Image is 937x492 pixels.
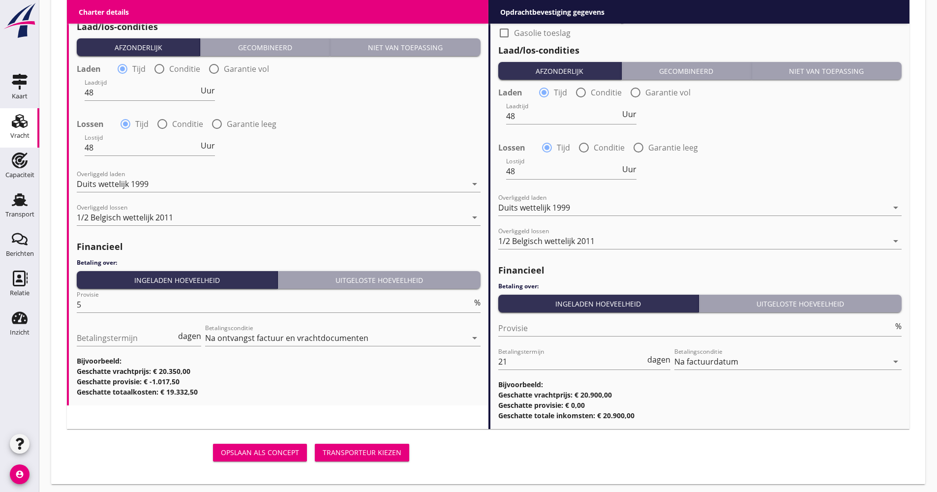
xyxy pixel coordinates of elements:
div: Uitgeloste hoeveelheid [282,275,477,285]
input: Lostijd [506,163,620,179]
div: Capaciteit [5,172,34,178]
label: Conditie [172,119,203,129]
h3: Geschatte vrachtprijs: € 20.900,00 [498,390,902,400]
label: Stremming/ijstoeslag [514,0,593,10]
label: Tijd [557,143,570,153]
label: Gasolie toeslag [514,28,571,38]
img: logo-small.a267ee39.svg [2,2,37,39]
label: Garantie leeg [648,143,698,153]
div: Ingeladen hoeveelheid [502,299,695,309]
i: arrow_drop_down [469,332,481,344]
div: Berichten [6,250,34,257]
div: % [893,322,902,330]
button: Gecombineerd [622,62,752,80]
button: Opslaan als concept [213,444,307,461]
div: Gecombineerd [204,42,326,53]
h2: Financieel [498,264,902,277]
input: Betalingstermijn [498,354,646,369]
label: Onder voorbehoud van voorgaande reis [514,14,664,24]
div: Gecombineerd [626,66,747,76]
h2: Laad/los-condities [498,44,902,57]
div: 1/2 Belgisch wettelijk 2011 [77,213,173,222]
button: Ingeladen hoeveelheid [498,295,699,312]
div: 1/2 Belgisch wettelijk 2011 [498,237,595,246]
span: Uur [622,165,636,173]
div: Opslaan als concept [221,447,299,458]
h4: Betaling over: [77,258,481,267]
div: Uitgeloste hoeveelheid [703,299,898,309]
div: Duits wettelijk 1999 [498,203,570,212]
span: Uur [201,87,215,94]
h3: Bijvoorbeeld: [498,379,902,390]
label: Tijd [135,119,149,129]
span: Uur [622,110,636,118]
i: arrow_drop_down [890,235,902,247]
div: dagen [645,356,670,364]
input: Laadtijd [506,108,620,124]
h3: Geschatte provisie: € 0,00 [498,400,902,410]
strong: Lossen [77,119,104,129]
h2: Laad/los-condities [77,20,481,33]
button: Afzonderlijk [77,38,200,56]
label: Garantie vol [645,88,691,97]
i: arrow_drop_down [890,202,902,214]
h3: Geschatte totale inkomsten: € 20.900,00 [498,410,902,421]
div: Duits wettelijk 1999 [77,180,149,188]
label: Gasolie toeslag [92,4,149,14]
h4: Betaling over: [498,282,902,291]
div: Afzonderlijk [81,42,196,53]
input: Lostijd [85,140,199,155]
input: Provisie [77,297,472,312]
div: Transporteur kiezen [323,447,401,458]
div: Relatie [10,290,30,296]
button: Uitgeloste hoeveelheid [278,271,481,289]
label: Conditie [169,64,200,74]
label: Tijd [132,64,146,74]
button: Ingeladen hoeveelheid [77,271,278,289]
div: Niet van toepassing [334,42,476,53]
button: Niet van toepassing [330,38,480,56]
h2: Financieel [77,240,481,253]
div: dagen [176,332,201,340]
strong: Lossen [498,143,525,153]
label: Conditie [591,88,622,97]
label: Tijd [554,88,567,97]
div: Na factuurdatum [674,357,738,366]
button: Niet van toepassing [752,62,902,80]
input: Laadtijd [85,85,199,100]
button: Transporteur kiezen [315,444,409,461]
strong: Laden [498,88,522,97]
div: Inzicht [10,329,30,336]
label: Conditie [594,143,625,153]
div: Kaart [12,93,28,99]
button: Afzonderlijk [498,62,622,80]
div: % [472,299,481,307]
span: Uur [201,142,215,150]
input: Betalingstermijn [77,330,176,346]
div: Ingeladen hoeveelheid [81,275,273,285]
div: Afzonderlijk [502,66,617,76]
div: Vracht [10,132,30,139]
i: arrow_drop_down [469,212,481,223]
i: arrow_drop_down [890,356,902,368]
h3: Geschatte vrachtprijs: € 20.350,00 [77,366,481,376]
i: account_circle [10,464,30,484]
button: Uitgeloste hoeveelheid [699,295,902,312]
div: Transport [5,211,34,217]
input: Provisie [498,320,894,336]
label: Garantie vol [224,64,269,74]
h3: Geschatte provisie: € -1.017,50 [77,376,481,387]
label: Garantie leeg [227,119,276,129]
h3: Geschatte totaalkosten: € 19.332,50 [77,387,481,397]
strong: Laden [77,64,101,74]
h3: Bijvoorbeeld: [77,356,481,366]
div: Niet van toepassing [756,66,898,76]
div: Na ontvangst factuur en vrachtdocumenten [205,334,368,342]
i: arrow_drop_down [469,178,481,190]
button: Gecombineerd [200,38,330,56]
